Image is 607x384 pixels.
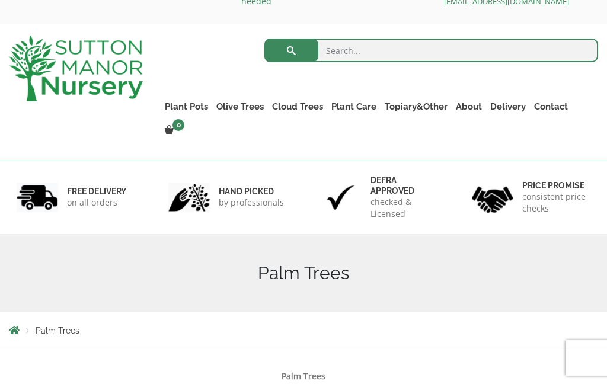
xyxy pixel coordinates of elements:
img: 4.jpg [472,179,513,215]
a: Plant Pots [161,98,212,115]
a: Delivery [486,98,530,115]
a: Olive Trees [212,98,268,115]
img: 1.jpg [17,183,58,213]
h6: Defra approved [370,175,439,196]
a: Plant Care [327,98,381,115]
a: Contact [530,98,572,115]
span: 0 [172,119,184,131]
h6: hand picked [219,186,284,197]
p: on all orders [67,197,126,209]
p: consistent price checks [522,191,590,215]
h6: FREE DELIVERY [67,186,126,197]
img: 3.jpg [320,183,362,213]
a: 0 [161,122,188,139]
p: checked & Licensed [370,196,439,220]
a: Cloud Trees [268,98,327,115]
h6: Price promise [522,180,590,191]
span: Palm Trees [36,326,79,335]
img: 2.jpg [168,183,210,213]
input: Search... [264,39,598,62]
img: logo [9,36,143,101]
nav: Breadcrumbs [9,325,598,335]
a: About [452,98,486,115]
a: Topiary&Other [381,98,452,115]
b: Palm Trees [282,370,325,382]
h1: Palm Trees [9,263,598,284]
p: by professionals [219,197,284,209]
